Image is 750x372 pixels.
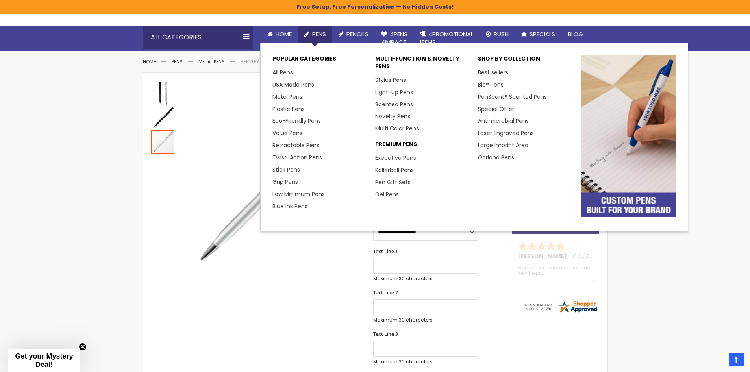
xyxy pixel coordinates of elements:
p: Multi-Function & Novelty Pens [375,55,470,74]
p: Premium Pens [375,141,470,152]
img: Berkley Ballpoint Pen with Chrome Trim [151,106,174,130]
a: Multi Color Pens [375,124,419,132]
span: 4PROMOTIONAL ITEMS [420,30,473,46]
a: Twist-Action Pens [272,154,322,161]
span: [GEOGRAPHIC_DATA] [583,252,641,260]
a: USA Made Pens [272,81,314,89]
span: - , [570,252,641,260]
a: Antimicrobial Pens [478,117,529,125]
a: Best sellers [478,68,508,76]
a: PenScent® Scented Pens [478,93,547,101]
a: Value Pens [272,129,302,137]
a: 4PROMOTIONALITEMS [414,26,480,51]
a: Executive Pens [375,154,416,162]
span: Blog [568,30,583,38]
a: Special Offer [478,105,514,113]
a: Grip Pens [272,178,298,186]
a: Scented Pens [375,100,413,108]
span: Pens [312,30,326,38]
div: Berkley Ballpoint Pen with Chrome Trim [151,81,175,105]
a: 4pens.com certificate URL [524,309,599,315]
a: Laser Engraved Pens [478,129,534,137]
a: Retractable Pens [272,141,319,149]
button: Close teaser [79,343,87,351]
img: custom-pens [581,55,676,217]
span: Text Line 2 [373,289,398,296]
span: Text Line 1 [373,248,398,255]
a: Bic® Pens [478,81,504,89]
p: Shop By Collection [478,55,573,67]
a: 4Pens4impact [375,26,414,51]
a: Rollerball Pens [375,166,414,174]
span: Rush [494,30,509,38]
a: Eco-Friendly Pens [272,117,321,125]
span: Home [276,30,292,38]
span: CO [573,252,582,260]
a: All Pens [272,68,293,76]
img: Berkley Ballpoint Pen with Chrome Trim [183,92,363,272]
a: Stick Pens [272,166,300,174]
a: Metal Pens [198,58,225,65]
img: 4pens.com widget logo [524,300,599,314]
a: Metal Pens [272,93,302,101]
span: Specials [530,30,555,38]
a: Pen Gift Sets [375,178,411,186]
div: Customer service is great and very helpful [518,265,594,282]
div: All Categories [143,26,253,49]
span: [PERSON_NAME] [518,252,570,260]
div: Get your Mystery Deal!Close teaser [8,349,80,372]
a: Blue Ink Pens [272,202,307,210]
a: Blog [561,26,589,43]
a: Light-Up Pens [375,88,413,96]
div: Berkley Ballpoint Pen with Chrome Trim [151,105,175,130]
a: Low Minimum Pens [272,190,325,198]
a: Novelty Pens [375,112,410,120]
a: Garland Pens [478,154,514,161]
iframe: Google Customer Reviews [685,351,750,372]
p: Maximum 30 characters [373,359,478,365]
p: Maximum 30 characters [373,276,478,282]
span: Get your Mystery Deal! [15,352,73,368]
a: Specials [515,26,561,43]
a: Large Imprint Area [478,141,528,149]
a: Home [261,26,298,43]
a: Home [143,58,156,65]
a: Pens [298,26,332,43]
a: Rush [480,26,515,43]
a: Pencils [332,26,375,43]
span: 4Pens 4impact [381,30,407,46]
p: Maximum 30 characters [373,317,478,323]
span: Text Line 3 [373,331,398,337]
a: Pens [172,58,183,65]
p: Popular Categories [272,55,367,67]
img: Berkley Ballpoint Pen with Chrome Trim [151,81,174,105]
a: Stylus Pens [375,76,406,84]
a: Plastic Pens [272,105,305,113]
span: Pencils [346,30,369,38]
li: Berkley Ballpoint Pen with Chrome Trim [241,59,339,65]
div: Berkley Ballpoint Pen with Chrome Trim [151,130,174,154]
a: Gel Pens [375,191,399,198]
